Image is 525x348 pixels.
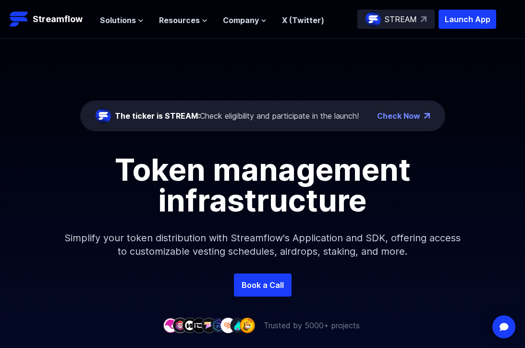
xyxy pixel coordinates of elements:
[172,318,188,333] img: company-2
[182,318,197,333] img: company-3
[201,318,217,333] img: company-5
[424,113,430,119] img: top-right-arrow.png
[223,14,259,26] span: Company
[211,318,226,333] img: company-6
[10,10,90,29] a: Streamflow
[230,318,245,333] img: company-8
[115,110,359,122] div: Check eligibility and participate in the launch!
[223,14,267,26] button: Company
[159,14,208,26] button: Resources
[282,15,324,25] a: X (Twitter)
[421,16,427,22] img: top-right-arrow.svg
[439,10,496,29] button: Launch App
[234,273,292,297] a: Book a Call
[33,12,83,26] p: Streamflow
[192,318,207,333] img: company-4
[385,13,417,25] p: STREAM
[220,318,236,333] img: company-7
[240,318,255,333] img: company-9
[357,10,435,29] a: STREAM
[96,108,111,124] img: streamflow-logo-circle.png
[159,14,200,26] span: Resources
[115,111,200,121] span: The ticker is STREAM:
[492,315,515,338] div: Open Intercom Messenger
[366,12,381,27] img: streamflow-logo-circle.png
[163,318,178,333] img: company-1
[100,14,136,26] span: Solutions
[100,14,144,26] button: Solutions
[56,216,469,273] p: Simplify your token distribution with Streamflow's Application and SDK, offering access to custom...
[377,110,420,122] a: Check Now
[10,10,29,29] img: Streamflow Logo
[47,154,479,216] h1: Token management infrastructure
[264,320,360,331] p: Trusted by 5000+ projects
